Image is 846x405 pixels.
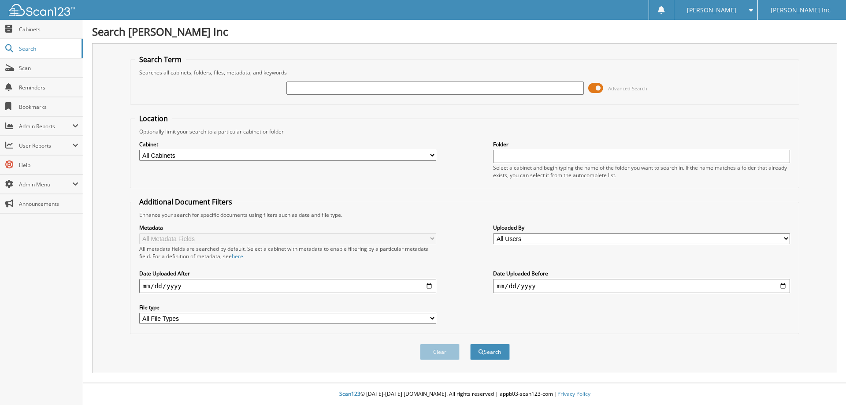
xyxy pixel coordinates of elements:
button: Search [470,344,510,360]
label: Cabinet [139,141,436,148]
span: Cabinets [19,26,78,33]
span: Scan123 [339,390,360,398]
div: © [DATE]-[DATE] [DOMAIN_NAME]. All rights reserved | appb03-scan123-com | [83,383,846,405]
div: Optionally limit your search to a particular cabinet or folder [135,128,795,135]
span: Announcements [19,200,78,208]
legend: Additional Document Filters [135,197,237,207]
button: Clear [420,344,460,360]
div: Select a cabinet and begin typing the name of the folder you want to search in. If the name match... [493,164,790,179]
span: Reminders [19,84,78,91]
legend: Search Term [135,55,186,64]
legend: Location [135,114,172,123]
span: Scan [19,64,78,72]
a: Privacy Policy [557,390,590,398]
a: here [232,253,243,260]
img: scan123-logo-white.svg [9,4,75,16]
label: Uploaded By [493,224,790,231]
div: All metadata fields are searched by default. Select a cabinet with metadata to enable filtering b... [139,245,436,260]
label: Date Uploaded Before [493,270,790,277]
span: [PERSON_NAME] Inc [771,7,831,13]
span: [PERSON_NAME] [687,7,736,13]
span: Help [19,161,78,169]
span: Admin Menu [19,181,72,188]
label: Metadata [139,224,436,231]
span: Search [19,45,77,52]
div: Enhance your search for specific documents using filters such as date and file type. [135,211,795,219]
label: Folder [493,141,790,148]
span: User Reports [19,142,72,149]
h1: Search [PERSON_NAME] Inc [92,24,837,39]
span: Advanced Search [608,85,647,92]
label: File type [139,304,436,311]
span: Bookmarks [19,103,78,111]
input: start [139,279,436,293]
input: end [493,279,790,293]
span: Admin Reports [19,123,72,130]
label: Date Uploaded After [139,270,436,277]
div: Searches all cabinets, folders, files, metadata, and keywords [135,69,795,76]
